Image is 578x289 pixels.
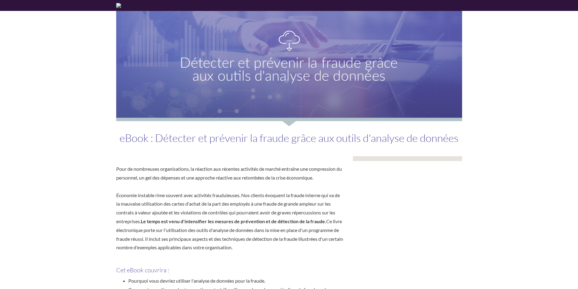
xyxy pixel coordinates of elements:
strong: Le temps est venu d'intensifier les mesures de prévention et de détection de la fraude. [141,218,326,224]
img: eBook : Détecter et prévenir la fraude grâce aux outils d'analyse de données [116,11,462,126]
h3: Cet eBook couvrira : [116,267,344,274]
div: Pour de nombreuses organisations, la réaction aux récentes activités de marché entraîne une compr... [116,165,344,252]
h1: eBook : Détecter et prévenir la fraude grâce aux outils d'analyse de données [116,132,462,153]
li: Pourquoi vous devriez utiliser l'analyse de données pour la fraude. [128,277,344,285]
